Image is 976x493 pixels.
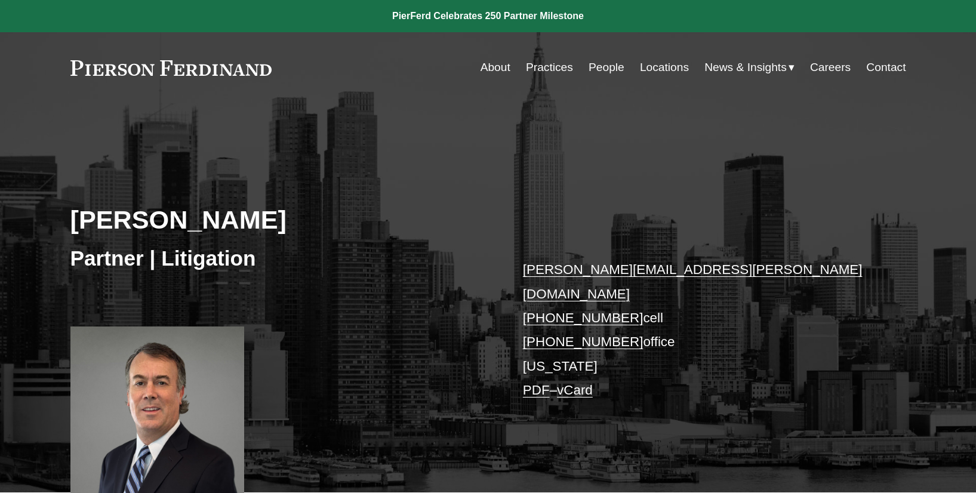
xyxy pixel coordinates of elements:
span: News & Insights [704,57,787,78]
a: folder dropdown [704,56,795,79]
a: About [481,56,510,79]
p: cell office [US_STATE] – [523,258,871,402]
a: [PHONE_NUMBER] [523,334,644,349]
a: Contact [866,56,906,79]
a: vCard [557,383,593,398]
a: Careers [810,56,851,79]
a: [PHONE_NUMBER] [523,310,644,325]
h2: [PERSON_NAME] [70,204,488,235]
a: Practices [526,56,573,79]
a: [PERSON_NAME][EMAIL_ADDRESS][PERSON_NAME][DOMAIN_NAME] [523,262,863,301]
a: People [589,56,624,79]
a: PDF [523,383,550,398]
a: Locations [640,56,689,79]
h3: Partner | Litigation [70,245,488,272]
